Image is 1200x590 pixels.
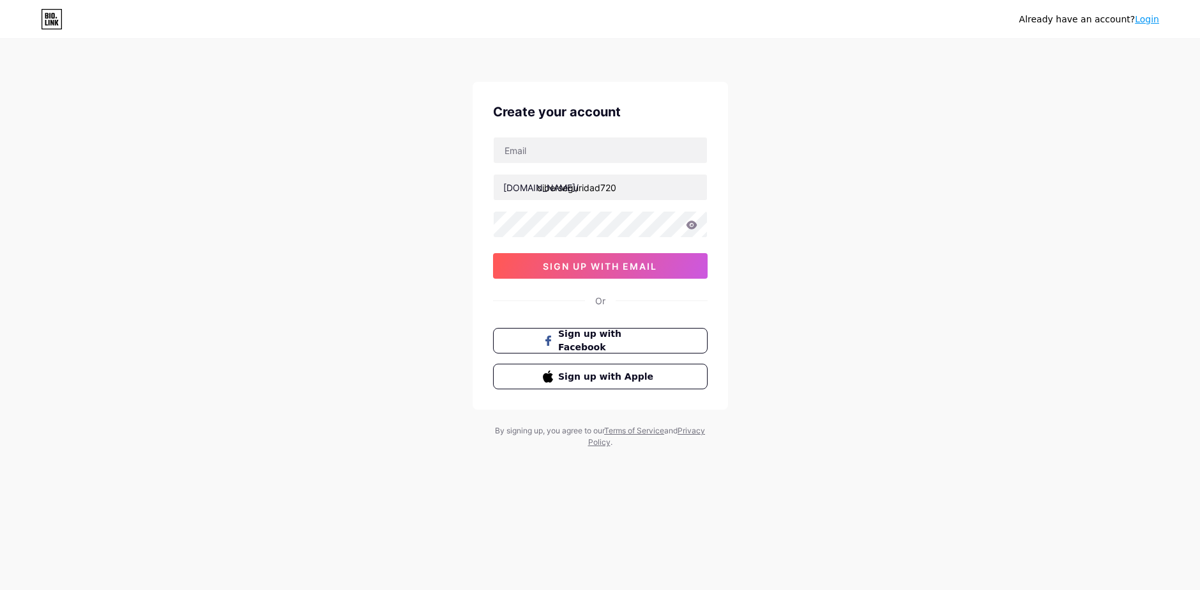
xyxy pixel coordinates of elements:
[493,364,708,389] button: Sign up with Apple
[558,327,657,354] span: Sign up with Facebook
[604,426,664,435] a: Terms of Service
[558,370,657,384] span: Sign up with Apple
[493,328,708,353] button: Sign up with Facebook
[1019,13,1159,26] div: Already have an account?
[595,294,605,307] div: Or
[494,175,707,200] input: username
[493,102,708,121] div: Create your account
[543,261,657,272] span: sign up with email
[493,253,708,279] button: sign up with email
[492,425,709,448] div: By signing up, you agree to our and .
[1135,14,1159,24] a: Login
[503,181,579,194] div: [DOMAIN_NAME]/
[494,137,707,163] input: Email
